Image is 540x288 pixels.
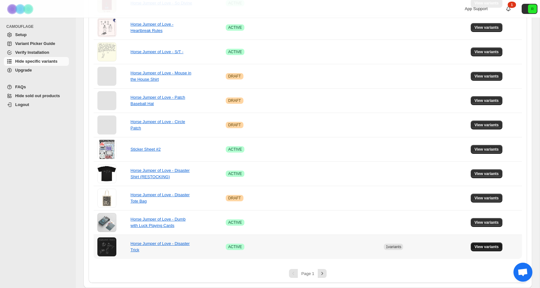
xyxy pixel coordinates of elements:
span: Hide sold out products [15,93,60,98]
span: CAMOUFLAGE [6,24,71,29]
span: View variants [475,244,499,249]
span: View variants [475,98,499,103]
a: 1 [505,6,512,12]
span: Setup [15,32,27,37]
a: Horse Jumper of Love - Heartbreak Rules [131,22,174,33]
a: Horse Jumper of Love - Mouse in the House Shirt [131,71,191,82]
img: Horse Jumper of Love - Dumb with Luck Playing Cards [97,213,116,232]
img: Horse Jumper of Love - S/T - [97,42,116,61]
span: ACTIVE [228,49,242,54]
button: Next [318,269,327,278]
a: Horse Jumper of Love - Patch Baseball Hat [131,95,185,106]
span: DRAFT [228,122,241,128]
button: View variants [471,194,503,203]
a: FAQs [4,83,69,91]
a: Horse Jumper of Love - Dumb with Luck Playing Cards [131,217,186,228]
a: Logout [4,100,69,109]
div: Open chat [513,263,532,282]
button: View variants [471,47,503,56]
span: View variants [475,147,499,152]
text: R [531,7,534,11]
span: ACTIVE [228,244,242,249]
span: View variants [475,49,499,54]
div: 1 [508,2,516,8]
a: Variant Picker Guide [4,39,69,48]
button: View variants [471,145,503,154]
span: View variants [475,196,499,201]
a: Verify Installation [4,48,69,57]
a: Sticker Sheet #2 [131,147,161,152]
span: DRAFT [228,98,241,103]
button: View variants [471,218,503,227]
a: Horse Jumper of Love - Disaster Shirt (RESTOCKING) [131,168,190,179]
button: View variants [471,121,503,129]
a: Horse Jumper of Love - Circle Patch [131,119,185,130]
button: View variants [471,96,503,105]
button: View variants [471,242,503,251]
img: Horse Jumper of Love - Heartbreak Rules [97,18,116,37]
a: Hide specific variants [4,57,69,66]
button: View variants [471,23,503,32]
nav: Pagination [94,269,522,278]
span: Variant Picker Guide [15,41,55,46]
span: DRAFT [228,74,241,79]
span: Hide specific variants [15,59,58,64]
button: View variants [471,169,503,178]
span: Logout [15,102,29,107]
span: App Support [465,6,488,11]
span: View variants [475,74,499,79]
span: Upgrade [15,68,32,72]
span: ACTIVE [228,25,242,30]
img: Horse Jumper of Love - Disaster Trick [97,237,116,256]
img: Camouflage [5,0,37,18]
img: Horse Jumper of Love - Disaster Shirt (RESTOCKING) [97,164,116,183]
span: View variants [475,171,499,176]
a: Setup [4,30,69,39]
span: ACTIVE [228,171,242,176]
span: View variants [475,25,499,30]
a: Upgrade [4,66,69,75]
span: 1 variants [386,245,401,249]
span: Verify Installation [15,50,49,55]
img: Sticker Sheet #2 [97,140,116,159]
span: Page 1 [301,271,314,276]
a: Horse Jumper of Love - S/T - [131,49,183,54]
span: Avatar with initials R [528,4,537,13]
a: Hide sold out products [4,91,69,100]
span: View variants [475,122,499,128]
a: Horse Jumper of Love - Disaster Trick [131,241,190,252]
span: DRAFT [228,196,241,201]
button: Avatar with initials R [522,4,537,14]
span: ACTIVE [228,220,242,225]
img: Horse Jumper of Love - Disaster Tote Bag [97,189,116,208]
a: Horse Jumper of Love - Disaster Tote Bag [131,192,190,203]
span: ACTIVE [228,147,242,152]
button: View variants [471,72,503,81]
span: FAQs [15,85,26,89]
span: View variants [475,220,499,225]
